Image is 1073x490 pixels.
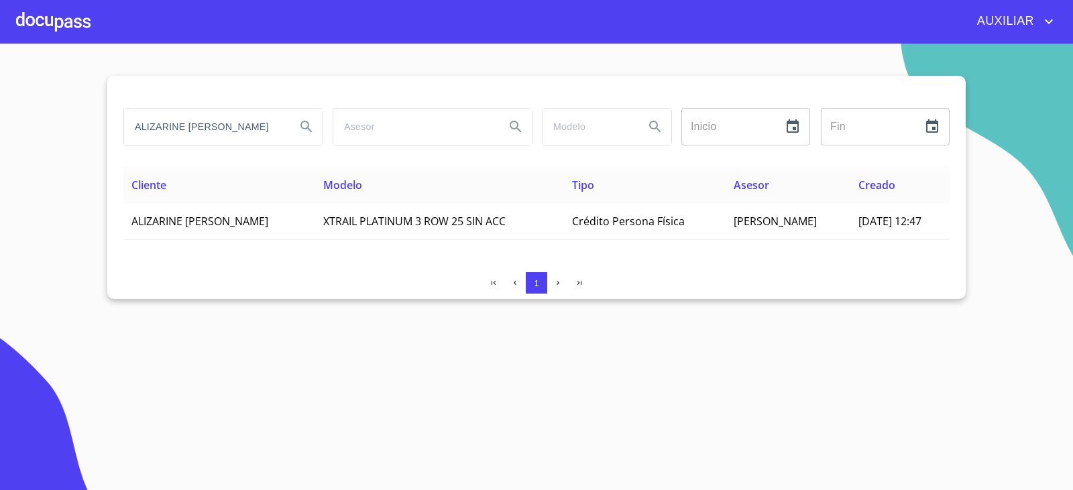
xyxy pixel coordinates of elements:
span: Asesor [734,178,769,192]
button: Search [500,111,532,143]
span: ALIZARINE [PERSON_NAME] [131,214,268,229]
span: XTRAIL PLATINUM 3 ROW 25 SIN ACC [323,214,506,229]
button: Search [639,111,671,143]
span: Tipo [572,178,594,192]
input: search [333,109,494,145]
span: Creado [858,178,895,192]
span: 1 [534,278,539,288]
span: [DATE] 12:47 [858,214,921,229]
span: Modelo [323,178,362,192]
input: search [543,109,634,145]
button: Search [290,111,323,143]
input: search [124,109,285,145]
button: 1 [526,272,547,294]
span: [PERSON_NAME] [734,214,817,229]
span: Crédito Persona Física [572,214,685,229]
span: AUXILIAR [967,11,1041,32]
button: account of current user [967,11,1057,32]
span: Cliente [131,178,166,192]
